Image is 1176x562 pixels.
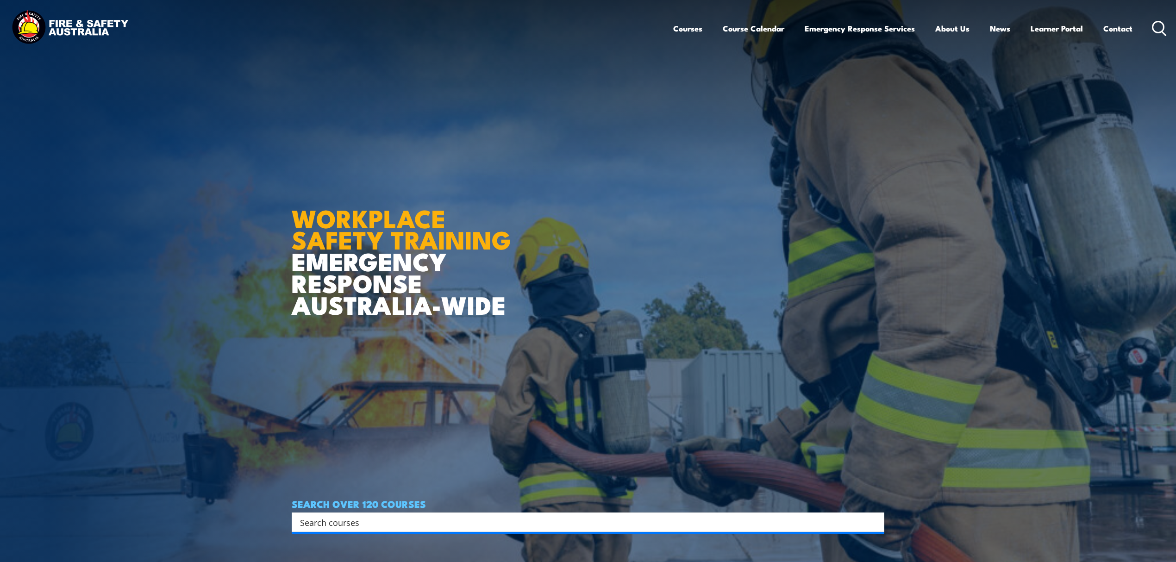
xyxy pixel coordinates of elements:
form: Search form [302,516,866,529]
button: Search magnifier button [868,516,881,529]
h4: SEARCH OVER 120 COURSES [292,499,884,509]
a: News [990,16,1010,41]
a: About Us [935,16,970,41]
a: Contact [1103,16,1132,41]
a: Learner Portal [1031,16,1083,41]
h1: EMERGENCY RESPONSE AUSTRALIA-WIDE [292,184,518,315]
input: Search input [300,515,864,529]
a: Courses [673,16,702,41]
a: Course Calendar [723,16,784,41]
a: Emergency Response Services [805,16,915,41]
strong: WORKPLACE SAFETY TRAINING [292,198,511,258]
